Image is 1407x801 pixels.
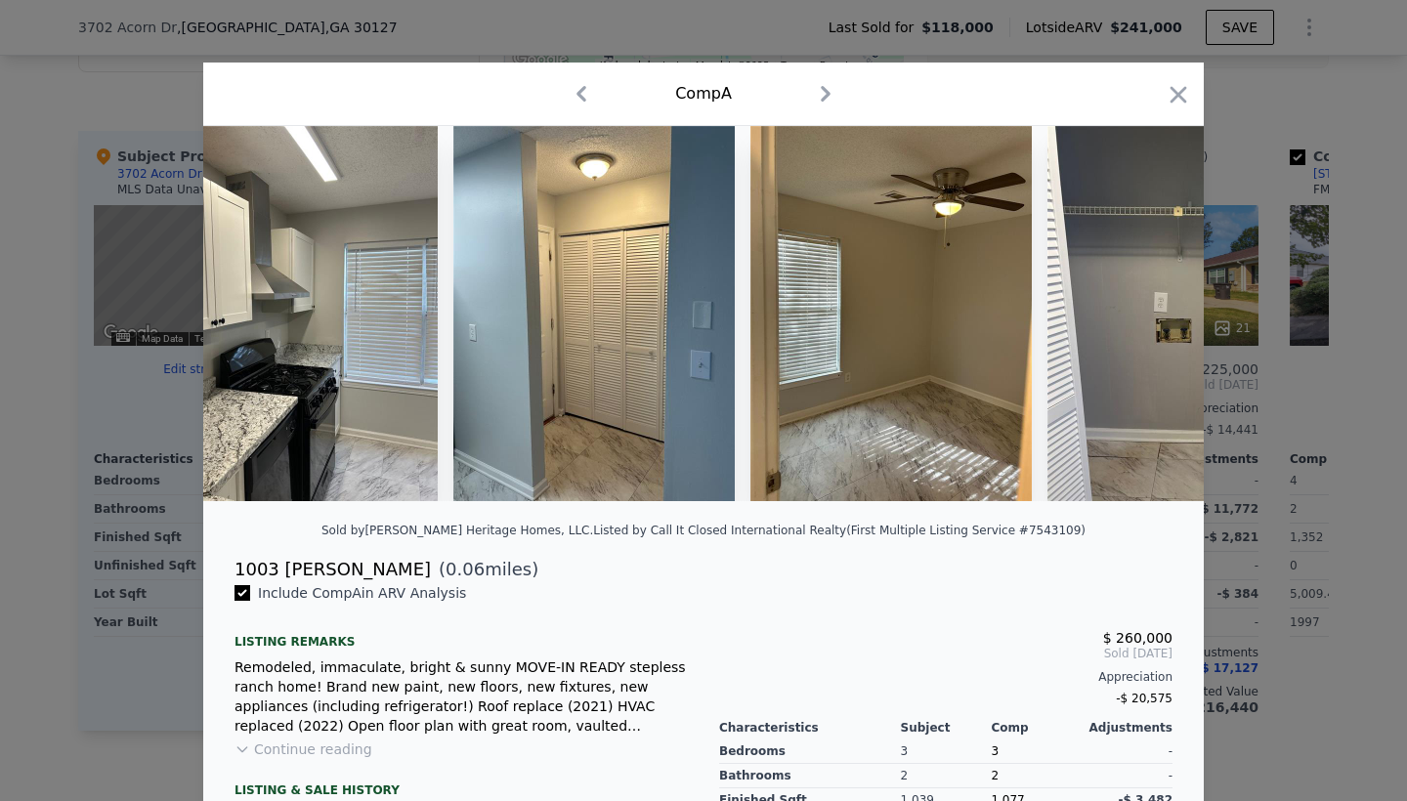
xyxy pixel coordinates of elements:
span: 0.06 [446,559,485,579]
div: Appreciation [719,669,1172,685]
img: Property Img [1047,126,1329,501]
span: ( miles) [431,556,538,583]
div: Sold by [PERSON_NAME] Heritage Homes, LLC . [321,524,593,537]
div: Bedrooms [719,739,901,764]
div: 2 [991,764,1082,788]
img: Property Img [453,126,735,501]
span: Sold [DATE] [719,646,1172,661]
div: Comp A [675,82,732,105]
div: Comp [991,720,1082,736]
div: 3 [901,739,992,764]
div: Characteristics [719,720,901,736]
div: - [1082,739,1172,764]
div: Listing remarks [234,618,688,650]
div: Subject [901,720,992,736]
button: Continue reading [234,739,372,759]
div: - [1082,764,1172,788]
span: -$ 20,575 [1116,692,1172,705]
div: 1003 [PERSON_NAME] [234,556,431,583]
div: Adjustments [1082,720,1172,736]
span: 3 [991,744,999,758]
div: Remodeled, immaculate, bright & sunny MOVE-IN READY stepless ranch home! Brand new paint, new flo... [234,657,688,736]
span: Include Comp A in ARV Analysis [250,585,474,601]
img: Property Img [750,126,1032,501]
img: Property Img [156,126,438,501]
span: $ 260,000 [1103,630,1172,646]
div: Listed by Call It Closed International Realty (First Multiple Listing Service #7543109) [593,524,1086,537]
div: Bathrooms [719,764,901,788]
div: 2 [901,764,992,788]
